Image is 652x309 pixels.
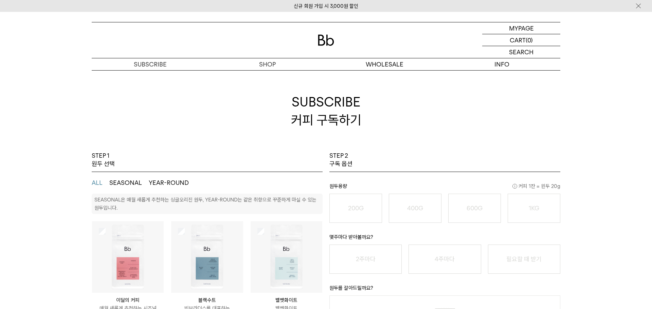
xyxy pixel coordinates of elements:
[407,205,423,212] o: 400G
[92,152,115,168] p: STEP 1 원두 선택
[251,221,322,293] img: 상품이미지
[171,296,243,304] p: 블랙수트
[509,46,533,58] p: SEARCH
[329,152,352,168] p: STEP 2 구독 옵션
[526,34,533,46] p: (0)
[92,296,164,304] p: 이달의 커피
[510,34,526,46] p: CART
[409,245,481,274] button: 4주마다
[488,245,560,274] button: 필요할 때 받기
[348,205,364,212] o: 200G
[92,70,560,152] h2: SUBSCRIBE 커피 구독하기
[448,194,501,223] button: 600G
[92,179,103,187] button: ALL
[509,22,534,34] p: MYPAGE
[329,245,402,274] button: 2주마다
[92,58,209,70] a: SUBSCRIBE
[92,221,164,293] img: 상품이미지
[508,194,560,223] button: 1KG
[294,3,358,9] a: 신규 회원 가입 시 3,000원 할인
[209,58,326,70] a: SHOP
[318,35,334,46] img: 로고
[109,179,142,187] button: SEASONAL
[443,58,560,70] p: INFO
[529,205,539,212] o: 1KG
[482,34,560,46] a: CART (0)
[467,205,483,212] o: 600G
[329,194,382,223] button: 200G
[512,182,560,190] span: 커피 1잔 = 윈두 20g
[329,182,560,194] p: 원두용량
[329,233,560,245] p: 몇주마다 받아볼까요?
[326,58,443,70] p: WHOLESALE
[482,22,560,34] a: MYPAGE
[251,296,322,304] p: 벨벳화이트
[149,179,189,187] button: YEAR-ROUND
[171,221,243,293] img: 상품이미지
[94,197,316,211] p: SEASONAL은 매월 새롭게 추천하는 싱글오리진 원두, YEAR-ROUND는 같은 취향으로 꾸준하게 마실 수 있는 원두입니다.
[329,284,560,295] p: 원두를 갈아드릴까요?
[389,194,441,223] button: 400G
